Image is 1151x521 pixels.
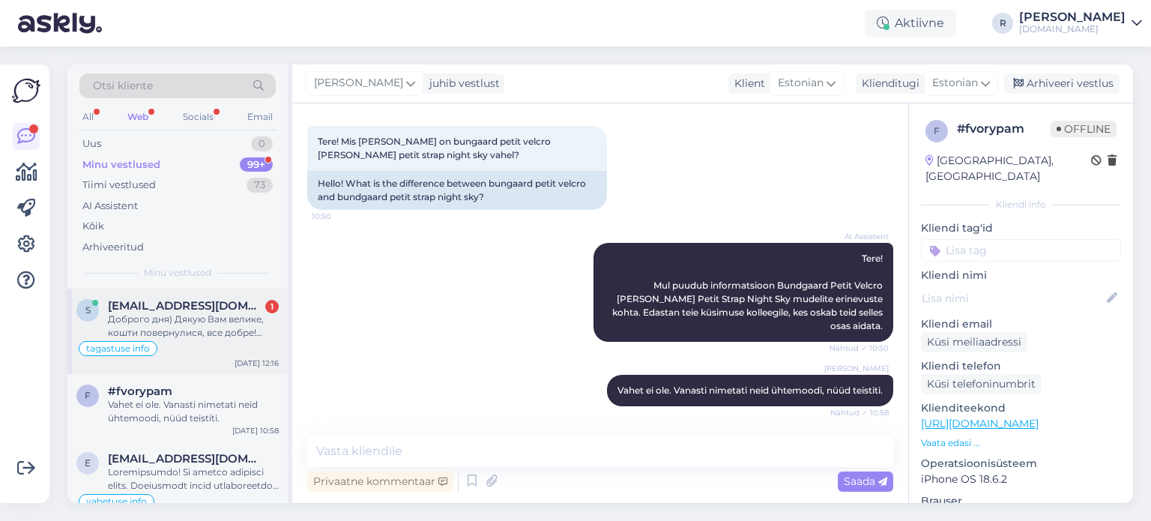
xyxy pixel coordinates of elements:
span: tagastuse info [86,344,150,353]
div: Loremipsumdo! Si ametco adipisci elits. Doeiusmodt incid utlaboreetdo magnaa e Adminim. Veniamqui... [108,466,279,493]
span: f [85,390,91,401]
span: #fvorypam [108,385,172,398]
span: Estonian [778,75,824,91]
div: # fvorypam [957,120,1051,138]
div: Küsi telefoninumbrit [921,374,1042,394]
span: sunshine.jfy@gmail.com [108,299,264,313]
div: Klient [728,76,765,91]
input: Lisa tag [921,239,1121,262]
div: Klienditugi [856,76,919,91]
p: Kliendi telefon [921,358,1121,374]
p: Vaata edasi ... [921,436,1121,450]
div: Privaatne kommentaar [307,472,453,492]
div: Arhiveeritud [82,240,144,255]
div: Aktiivne [865,10,956,37]
span: e [85,457,91,469]
span: Vahet ei ole. Vanasti nimetati neid ühtemoodi, nüüd teistiti. [617,385,883,396]
div: AI Assistent [82,199,138,214]
div: All [79,107,97,127]
div: Minu vestlused [82,157,160,172]
span: [PERSON_NAME] [824,363,889,374]
div: Hello! What is the difference between bungaard petit velcro and bundgaard petit strap night sky? [307,171,607,210]
div: Kõik [82,219,104,234]
a: [URL][DOMAIN_NAME] [921,417,1039,430]
div: Uus [82,136,101,151]
p: Kliendi email [921,316,1121,332]
p: Brauser [921,493,1121,509]
div: Vahet ei ole. Vanasti nimetati neid ühtemoodi, nüüd teistiti. [108,398,279,425]
span: f [934,125,940,136]
div: [DATE] 12:16 [235,358,279,369]
p: Klienditeekond [921,400,1121,416]
span: [PERSON_NAME] [314,75,403,91]
div: Tiimi vestlused [82,178,156,193]
div: Arhiveeri vestlus [1004,73,1120,94]
span: vahetuse info [86,497,147,506]
span: s [85,304,91,316]
span: Tere! Mis [PERSON_NAME] on bungaard petit velcro [PERSON_NAME] petit strap night sky vahel? [318,136,553,160]
div: Socials [180,107,217,127]
div: [PERSON_NAME] [1019,11,1126,23]
p: Kliendi tag'id [921,220,1121,236]
span: Nähtud ✓ 10:58 [830,407,889,418]
div: juhib vestlust [423,76,500,91]
p: Kliendi nimi [921,268,1121,283]
div: 99+ [240,157,273,172]
div: R [992,13,1013,34]
span: Nähtud ✓ 10:50 [830,343,889,354]
p: iPhone OS 18.6.2 [921,472,1121,487]
div: Доброго дня) Дякую Вам велике, кошти повернулися, все добре! Вибачте, що так довго їхало до [GEOG... [108,313,279,340]
span: Otsi kliente [93,78,153,94]
div: Kliendi info [921,198,1121,211]
img: Askly Logo [12,76,40,105]
span: AI Assistent [833,231,889,242]
div: Web [124,107,151,127]
span: Estonian [932,75,978,91]
span: Saada [844,475,887,488]
span: 10:50 [312,211,368,222]
p: Operatsioonisüsteem [921,456,1121,472]
div: [GEOGRAPHIC_DATA], [GEOGRAPHIC_DATA] [925,153,1091,184]
span: Minu vestlused [144,266,211,280]
span: Offline [1051,121,1117,137]
div: Küsi meiliaadressi [921,332,1027,352]
span: evagorbacheva15@gmail.com [108,452,264,466]
input: Lisa nimi [922,290,1104,307]
div: [DATE] 10:58 [232,425,279,436]
a: [PERSON_NAME][DOMAIN_NAME] [1019,11,1142,35]
div: 1 [265,300,279,313]
div: 73 [247,178,273,193]
div: Email [244,107,276,127]
div: 0 [251,136,273,151]
div: [DOMAIN_NAME] [1019,23,1126,35]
